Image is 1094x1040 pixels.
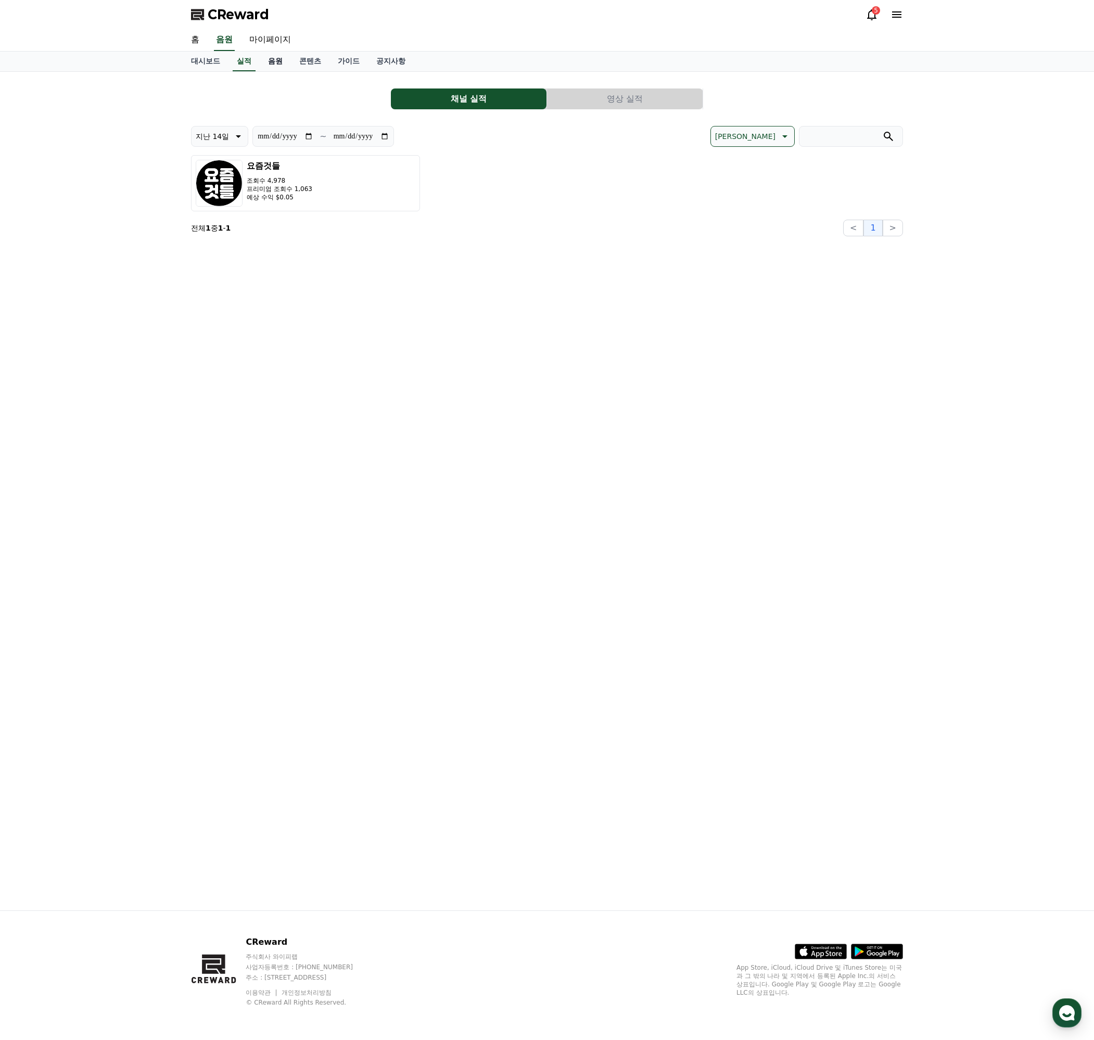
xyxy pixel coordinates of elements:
a: 대시보드 [183,52,228,71]
a: 채널 실적 [391,88,547,109]
p: 프리미엄 조회수 1,063 [247,185,312,193]
strong: 1 [206,224,211,232]
button: 1 [863,220,882,236]
button: > [883,220,903,236]
span: Settings [154,346,180,354]
p: 예상 수익 $0.05 [247,193,312,201]
span: Home [27,346,45,354]
p: 조회수 4,978 [247,176,312,185]
button: < [843,220,863,236]
p: © CReward All Rights Reserved. [246,998,373,1007]
a: 음원 [214,29,235,51]
button: 지난 14일 [191,126,248,147]
a: 개인정보처리방침 [282,989,332,996]
a: CReward [191,6,269,23]
a: 영상 실적 [547,88,703,109]
p: ~ [320,130,326,143]
span: Messages [86,346,117,354]
div: 5 [872,6,880,15]
p: CReward [246,936,373,948]
a: 공지사항 [368,52,414,71]
p: 주소 : [STREET_ADDRESS] [246,973,373,982]
button: 영상 실적 [547,88,703,109]
p: 전체 중 - [191,223,231,233]
a: 5 [866,8,878,21]
a: Home [3,330,69,356]
h3: 요즘것들 [247,160,312,172]
a: 가이드 [329,52,368,71]
strong: 1 [218,224,223,232]
a: 음원 [260,52,291,71]
img: 요즘것들 [196,160,243,207]
p: App Store, iCloud, iCloud Drive 및 iTunes Store는 미국과 그 밖의 나라 및 지역에서 등록된 Apple Inc.의 서비스 상표입니다. Goo... [736,963,903,997]
a: 마이페이지 [241,29,299,51]
a: Messages [69,330,134,356]
p: 지난 14일 [196,129,229,144]
p: 사업자등록번호 : [PHONE_NUMBER] [246,963,373,971]
button: [PERSON_NAME] [710,126,795,147]
span: CReward [208,6,269,23]
a: 실적 [233,52,256,71]
p: [PERSON_NAME] [715,129,775,144]
p: 주식회사 와이피랩 [246,953,373,961]
a: 홈 [183,29,208,51]
a: Settings [134,330,200,356]
strong: 1 [226,224,231,232]
a: 콘텐츠 [291,52,329,71]
a: 이용약관 [246,989,278,996]
button: 채널 실적 [391,88,546,109]
button: 요즘것들 조회수 4,978 프리미엄 조회수 1,063 예상 수익 $0.05 [191,155,420,211]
